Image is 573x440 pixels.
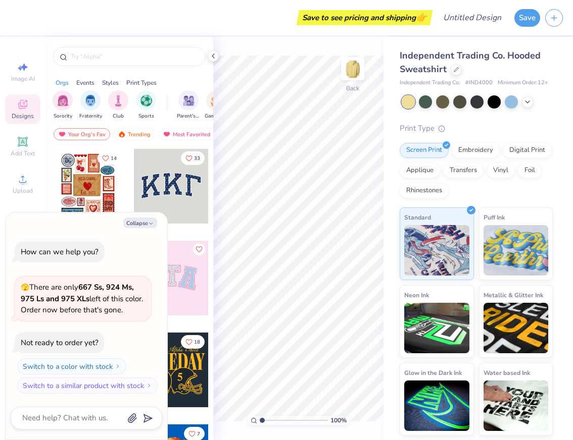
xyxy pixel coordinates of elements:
[194,340,200,345] span: 18
[54,113,72,120] span: Sorority
[183,95,195,106] img: Parent's Weekend Image
[211,95,222,106] img: Game Day Image
[115,363,121,369] img: Switch to a color with stock
[17,377,158,394] button: Switch to a similar product with stock
[79,113,102,120] span: Fraternity
[118,131,126,138] img: trending.gif
[452,143,500,158] div: Embroidery
[58,131,66,138] img: most_fav.gif
[181,335,205,349] button: Like
[177,113,200,120] span: Parent's Weekend
[503,143,552,158] div: Digital Print
[484,225,549,276] img: Puff Ink
[177,90,200,120] button: filter button
[498,79,548,87] span: Minimum Order: 12 +
[21,282,143,315] span: There are only left of this color. Order now before that's gone.
[404,290,429,300] span: Neon Ink
[136,90,156,120] button: filter button
[56,78,69,87] div: Orgs
[138,113,154,120] span: Sports
[108,90,128,120] div: filter for Club
[98,151,121,165] button: Like
[79,90,102,120] button: filter button
[484,380,549,431] img: Water based Ink
[79,90,102,120] div: filter for Fraternity
[12,112,34,120] span: Designs
[404,367,462,378] span: Glow in the Dark Ink
[484,367,530,378] span: Water based Ink
[400,143,449,158] div: Screen Print
[146,382,152,389] img: Switch to a similar product with stock
[194,156,200,161] span: 33
[11,75,35,83] span: Image AI
[11,149,35,157] span: Add Text
[53,90,73,120] button: filter button
[443,163,484,178] div: Transfers
[21,338,99,348] div: Not ready to order yet?
[136,90,156,120] div: filter for Sports
[487,163,515,178] div: Vinyl
[299,10,430,25] div: Save to see pricing and shipping
[205,113,228,120] span: Game Day
[17,358,126,374] button: Switch to a color with stock
[416,11,427,23] span: 👉
[111,156,117,161] span: 14
[400,49,541,75] span: Independent Trading Co. Hooded Sweatshirt
[158,128,215,140] div: Most Favorited
[193,243,205,255] button: Like
[21,282,134,304] strong: 667 Ss, 924 Ms, 975 Ls and 975 XLs
[484,303,549,353] img: Metallic & Glitter Ink
[123,217,157,228] button: Collapse
[400,163,440,178] div: Applique
[140,95,152,106] img: Sports Image
[400,123,553,134] div: Print Type
[21,283,29,292] span: 🫣
[181,151,205,165] button: Like
[76,78,94,87] div: Events
[484,290,543,300] span: Metallic & Glitter Ink
[113,128,155,140] div: Trending
[205,90,228,120] button: filter button
[465,79,493,87] span: # IND4000
[404,225,469,276] img: Standard
[54,128,110,140] div: Your Org's Fav
[70,51,199,62] input: Try "Alpha"
[102,78,119,87] div: Styles
[21,247,99,257] div: How can we help you?
[400,183,449,198] div: Rhinestones
[53,90,73,120] div: filter for Sorority
[126,78,157,87] div: Print Types
[514,9,540,27] button: Save
[330,416,347,425] span: 100 %
[85,95,96,106] img: Fraternity Image
[404,303,469,353] img: Neon Ink
[177,90,200,120] div: filter for Parent's Weekend
[346,84,359,93] div: Back
[163,131,171,138] img: most_fav.gif
[404,380,469,431] img: Glow in the Dark Ink
[57,95,69,106] img: Sorority Image
[197,431,200,436] span: 7
[343,59,363,79] img: Back
[404,212,431,223] span: Standard
[13,187,33,195] span: Upload
[400,79,460,87] span: Independent Trading Co.
[484,212,505,223] span: Puff Ink
[113,95,124,106] img: Club Image
[113,113,124,120] span: Club
[518,163,542,178] div: Foil
[435,8,509,28] input: Untitled Design
[108,90,128,120] button: filter button
[205,90,228,120] div: filter for Game Day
